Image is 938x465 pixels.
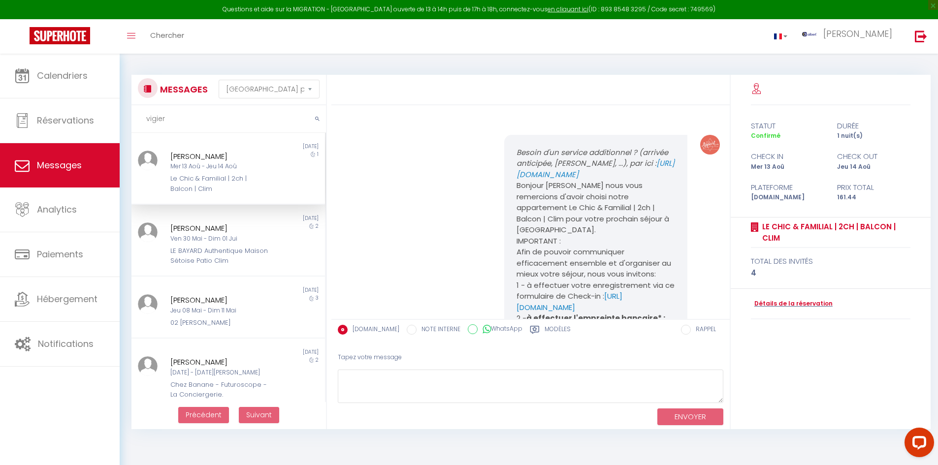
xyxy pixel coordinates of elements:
div: check out [831,151,917,162]
span: [PERSON_NAME] [823,28,892,40]
p: 1 - à effectuer votre enregistrement via ce formulaire de Check-in : [517,280,675,313]
p: 2 - [517,313,675,346]
span: Notifications [38,338,94,350]
div: Jeu 08 Mai - Dim 11 Mai [170,306,270,315]
a: Chercher [143,19,192,54]
a: Le Chic & Familial | 2ch | Balcon | Clim [759,221,911,244]
div: Le Chic & Familial | 2ch | Balcon | Clim [170,174,270,194]
p: Afin de pouvoir communiquer efficacement ensemble et d'organiser au mieux votre séjour, nous vous... [517,247,675,280]
span: Précédent [186,410,222,420]
a: [URL][DOMAIN_NAME] [517,291,622,312]
div: 02 [PERSON_NAME] [170,318,270,328]
span: Paiements [37,248,83,260]
img: ... [138,294,158,314]
label: WhatsApp [478,324,522,335]
iframe: LiveChat chat widget [897,424,938,465]
div: Mer 13 Aoû [744,162,831,172]
div: [DATE] [228,348,324,356]
label: Modèles [545,325,571,337]
span: Hébergement [37,293,97,305]
div: [DOMAIN_NAME] [744,193,831,202]
span: 2 [316,222,319,230]
img: ... [138,356,158,376]
div: Prix total [831,182,917,193]
div: [DATE] - [DATE][PERSON_NAME] [170,368,270,377]
div: Chez Banane - Futuroscope - La Conciergerie. [170,380,270,400]
div: [PERSON_NAME] [170,356,270,368]
a: [URL][DOMAIN_NAME] [517,158,675,180]
div: Mer 13 Aoû - Jeu 14 Aoû [170,162,270,171]
span: Messages [37,159,82,171]
div: Plateforme [744,182,831,193]
div: Ven 30 Mai - Dim 01 Jui [170,234,270,244]
span: 1 [317,151,319,158]
label: NOTE INTERNE [417,325,460,336]
a: Détails de la réservation [751,299,833,309]
button: Previous [178,407,229,424]
span: Calendriers [37,69,88,82]
h3: MESSAGES [158,78,208,100]
div: 1 nuit(s) [831,131,917,141]
div: total des invités [751,255,911,267]
img: ... [802,32,817,36]
span: Analytics [37,203,77,216]
span: 2 [316,356,319,364]
a: en cliquant ici [548,5,588,13]
div: Tapez votre message [338,345,723,370]
img: ... [138,151,158,170]
img: ... [138,222,158,242]
div: Jeu 14 Aoû [831,162,917,172]
div: [DATE] [228,215,324,222]
span: Confirmé [751,131,780,140]
div: [PERSON_NAME] [170,222,270,234]
img: Super Booking [30,27,90,44]
div: 161.44 [831,193,917,202]
div: [PERSON_NAME] [170,294,270,306]
a: ... [PERSON_NAME] [795,19,905,54]
span: Chercher [150,30,184,40]
input: Rechercher un mot clé [131,105,326,133]
p: Bonjour [PERSON_NAME] nous vous remercions d'avoir choisi notre appartement Le Chic & Familial | ... [517,180,675,236]
div: statut [744,120,831,132]
div: 4 [751,267,911,279]
img: ... [700,135,720,155]
button: ENVOYER [657,408,723,426]
span: Suivant [246,410,272,420]
button: Next [239,407,279,424]
em: Besoin d'un service additionnel ? (arrivée anticipée, [PERSON_NAME], ...), par ici : [517,147,675,180]
div: [DATE] [228,143,324,151]
div: LE BAYARD Authentique Maison Sétoise Patio Clim [170,246,270,266]
span: Réservations [37,114,94,126]
label: [DOMAIN_NAME] [348,325,399,336]
div: [PERSON_NAME] [170,151,270,162]
p: IMPORTANT : [517,236,675,247]
div: durée [831,120,917,132]
strong: à effectuer l'empreinte bancaire* : [526,313,665,323]
div: [DATE] [228,286,324,294]
label: RAPPEL [691,325,716,336]
div: check in [744,151,831,162]
span: 3 [316,294,319,302]
img: logout [915,30,927,42]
